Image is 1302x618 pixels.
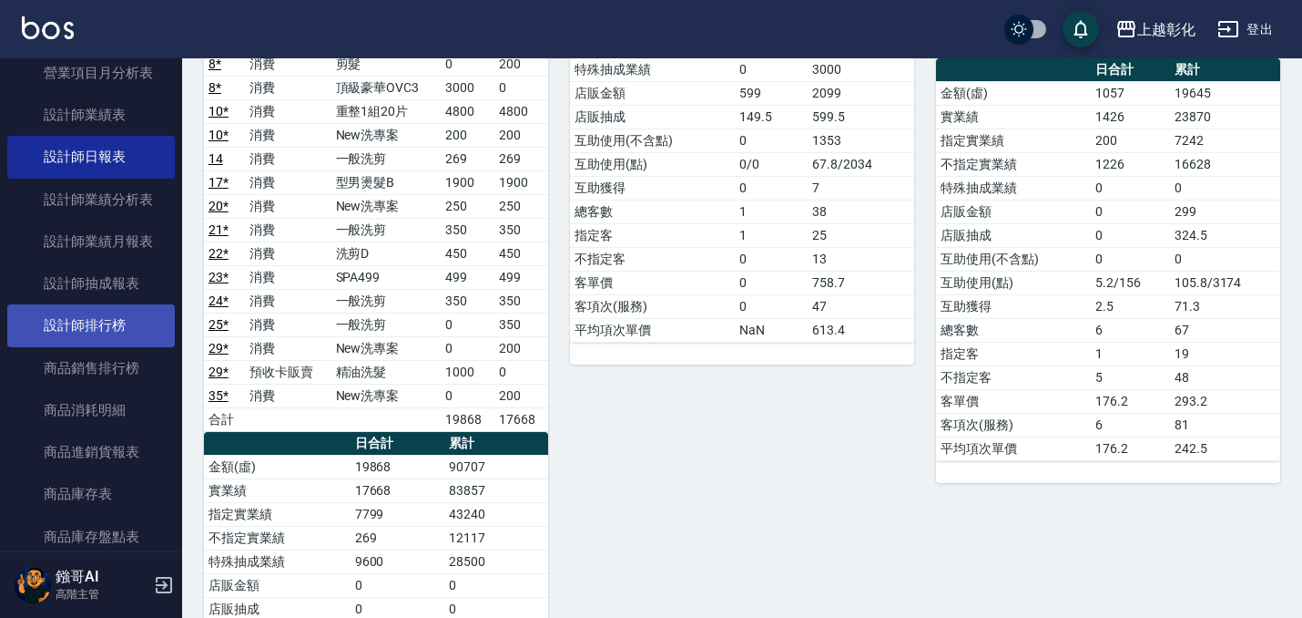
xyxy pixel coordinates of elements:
td: 450 [441,242,494,265]
td: 105.8/3174 [1170,271,1280,294]
a: 設計師業績月報表 [7,221,175,263]
td: 0 [441,384,494,407]
a: 營業項目月分析表 [7,52,175,94]
td: 38 [808,200,914,223]
td: New洗專案 [331,336,441,360]
td: 0 [351,573,444,597]
td: 450 [494,242,548,265]
td: 13 [808,247,914,271]
a: 設計師排行榜 [7,304,175,346]
td: 1226 [1091,152,1169,176]
a: 設計師業績表 [7,94,175,136]
a: 商品庫存盤點表 [7,516,175,558]
td: 269 [441,147,494,170]
a: 商品銷售排行榜 [7,347,175,389]
td: 350 [441,289,494,313]
td: 4800 [494,99,548,123]
td: 消費 [245,218,331,242]
td: 242.5 [1170,437,1280,460]
th: 日合計 [1091,58,1169,82]
td: 81 [1170,413,1280,437]
td: 客項次(服務) [570,294,735,318]
td: 平均項次單價 [936,437,1091,460]
td: 特殊抽成業績 [204,550,351,573]
td: 83857 [444,479,548,502]
td: 消費 [245,170,331,194]
td: 0 [735,247,808,271]
td: 613.4 [808,318,914,342]
button: save [1063,11,1099,47]
td: 消費 [245,289,331,313]
td: 1000 [441,360,494,384]
td: 350 [494,313,548,336]
td: 互助使用(不含點) [570,129,735,152]
td: New洗專案 [331,123,441,147]
td: 9600 [351,550,444,573]
td: 28500 [444,550,548,573]
td: 互助使用(點) [570,152,735,176]
td: 200 [494,52,548,76]
td: 0 [1170,247,1280,271]
td: 0 [441,336,494,360]
td: 合計 [204,407,245,431]
td: 0 [1091,176,1169,200]
td: 消費 [245,147,331,170]
td: 一般洗剪 [331,289,441,313]
td: 頂級豪華OVC3 [331,76,441,99]
table: a dense table [936,58,1280,461]
td: 350 [494,289,548,313]
td: 1900 [494,170,548,194]
td: 0/0 [735,152,808,176]
button: 登出 [1210,13,1280,46]
td: 3000 [441,76,494,99]
td: 5 [1091,366,1169,389]
td: 3000 [808,57,914,81]
td: 6 [1091,413,1169,437]
td: 2099 [808,81,914,105]
td: 7 [808,176,914,200]
td: 店販金額 [204,573,351,597]
td: 48 [1170,366,1280,389]
td: 0 [1091,200,1169,223]
td: 精油洗髮 [331,360,441,384]
td: 0 [735,176,808,200]
td: 0 [1091,247,1169,271]
td: 消費 [245,99,331,123]
td: 0 [1091,223,1169,247]
td: 店販抽成 [936,223,1091,247]
td: 消費 [245,242,331,265]
p: 高階主管 [56,586,148,603]
td: 平均項次單價 [570,318,735,342]
td: 店販金額 [936,200,1091,223]
td: 7242 [1170,129,1280,152]
td: 1 [735,200,808,223]
a: 14 [209,151,223,166]
td: 0 [441,313,494,336]
td: 599 [735,81,808,105]
td: 67.8/2034 [808,152,914,176]
td: 特殊抽成業績 [936,176,1091,200]
td: 47 [808,294,914,318]
td: 0 [1170,176,1280,200]
td: 1057 [1091,81,1169,105]
td: 店販金額 [570,81,735,105]
td: 不指定實業績 [204,526,351,550]
td: 0 [441,52,494,76]
td: 客單價 [936,389,1091,413]
th: 累計 [444,432,548,456]
td: 客項次(服務) [936,413,1091,437]
th: 日合計 [351,432,444,456]
td: 90707 [444,455,548,479]
td: 1900 [441,170,494,194]
td: 269 [494,147,548,170]
td: 消費 [245,384,331,407]
td: 200 [441,123,494,147]
a: 設計師日報表 [7,136,175,178]
td: 0 [494,76,548,99]
td: 消費 [245,336,331,360]
button: 上越彰化 [1108,11,1203,48]
td: 200 [494,123,548,147]
td: 不指定客 [936,366,1091,389]
td: 0 [735,57,808,81]
td: 200 [494,336,548,360]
